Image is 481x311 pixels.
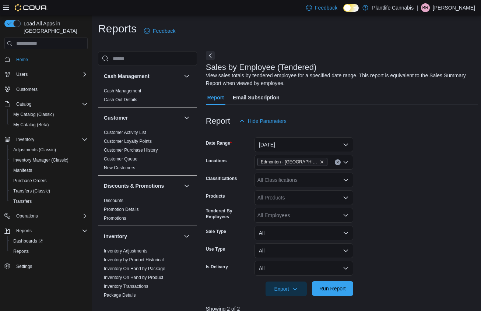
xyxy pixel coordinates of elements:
button: Customers [1,84,91,95]
a: Promotion Details [104,207,139,212]
span: Transfers [13,198,32,204]
span: Users [13,70,88,79]
button: Discounts & Promotions [104,182,181,190]
a: Manifests [10,166,35,175]
div: Brett Robinson [421,3,430,12]
a: Customer Queue [104,156,137,162]
div: Cash Management [98,86,197,107]
button: Reports [7,246,91,257]
button: Clear input [335,159,341,165]
div: Discounts & Promotions [98,196,197,226]
span: BR [422,3,429,12]
span: Inventory [16,137,34,142]
a: Reports [10,247,32,256]
a: Home [13,55,31,64]
label: Date Range [206,140,232,146]
span: Run Report [319,285,346,292]
button: Reports [13,226,35,235]
span: My Catalog (Classic) [13,112,54,117]
span: Manifests [13,167,32,173]
span: Promotion Details [104,206,139,212]
span: Purchase Orders [13,178,47,184]
p: | [417,3,418,12]
button: Users [1,69,91,79]
input: Dark Mode [343,4,359,12]
span: Customer Purchase History [104,147,158,153]
button: Export [266,282,307,296]
p: Plantlife Cannabis [372,3,414,12]
span: Dashboards [10,237,88,245]
span: Inventory On Hand by Product [104,275,163,280]
a: Customer Purchase History [104,148,158,153]
button: Settings [1,261,91,272]
span: My Catalog (Beta) [13,122,49,128]
button: Remove Edmonton - Windermere Crossing from selection in this group [320,160,324,164]
button: Operations [1,211,91,221]
span: Package Details [104,292,136,298]
span: Edmonton - [GEOGRAPHIC_DATA] [261,158,318,166]
a: Package Details [104,293,136,298]
a: Discounts [104,198,123,203]
h3: Sales by Employee (Tendered) [206,63,317,72]
span: Report [207,90,224,105]
a: Inventory by Product Historical [104,257,164,262]
span: Inventory Manager (Classic) [10,156,88,165]
span: Users [16,71,28,77]
span: Home [16,57,28,63]
button: Operations [13,212,41,220]
button: Adjustments (Classic) [7,145,91,155]
button: Open list of options [343,159,349,165]
label: Classifications [206,176,237,181]
span: Adjustments (Classic) [13,147,56,153]
button: Inventory [1,134,91,145]
label: Locations [206,158,227,164]
span: My Catalog (Classic) [10,110,88,119]
a: Customer Activity List [104,130,146,135]
div: View sales totals by tendered employee for a specified date range. This report is equivalent to t... [206,72,474,87]
span: Discounts [104,198,123,204]
span: Customer Loyalty Points [104,138,152,144]
span: Promotions [104,215,126,221]
button: Purchase Orders [7,176,91,186]
a: Transfers [10,197,35,206]
h3: Inventory [104,233,127,240]
button: All [254,261,353,276]
button: Open list of options [343,195,349,201]
button: Inventory [182,232,191,241]
a: Cash Out Details [104,97,137,102]
span: Inventory [13,135,88,144]
h3: Discounts & Promotions [104,182,164,190]
button: Hide Parameters [236,114,289,128]
a: Inventory Adjustments [104,248,147,254]
a: My Catalog (Beta) [10,120,52,129]
span: Transfers (Classic) [13,188,50,194]
span: Dashboards [13,238,43,244]
a: Dashboards [10,237,46,245]
a: Inventory On Hand by Package [104,266,165,271]
a: Dashboards [7,236,91,246]
span: Manifests [10,166,88,175]
img: Cova [15,4,48,11]
span: Email Subscription [233,90,280,105]
nav: Complex example [4,51,88,291]
button: Reports [1,226,91,236]
span: Reports [10,247,88,256]
a: Cash Management [104,88,141,93]
button: Manifests [7,165,91,176]
button: Discounts & Promotions [182,181,191,190]
span: Export [270,282,302,296]
span: Load All Apps in [GEOGRAPHIC_DATA] [21,20,88,35]
span: Home [13,54,88,64]
span: Reports [13,248,29,254]
a: Settings [13,262,35,271]
span: Customer Queue [104,156,137,162]
button: Cash Management [182,72,191,81]
span: My Catalog (Beta) [10,120,88,129]
span: Hide Parameters [248,117,287,125]
span: Feedback [315,4,337,11]
a: New Customers [104,165,135,170]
